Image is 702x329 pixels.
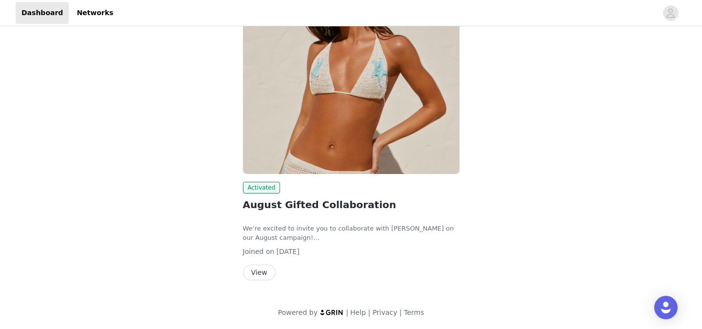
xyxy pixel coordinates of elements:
[243,12,460,174] img: Peppermayo AUS
[350,309,366,316] a: Help
[71,2,119,24] a: Networks
[277,248,300,255] span: [DATE]
[278,309,318,316] span: Powered by
[243,182,281,194] span: Activated
[404,309,424,316] a: Terms
[243,248,275,255] span: Joined on
[400,309,402,316] span: |
[368,309,370,316] span: |
[243,197,460,212] h2: August Gifted Collaboration
[654,296,678,319] div: Open Intercom Messenger
[666,5,675,21] div: avatar
[243,224,460,243] p: We’re excited to invite you to collaborate with [PERSON_NAME] on our August campaign!
[16,2,69,24] a: Dashboard
[346,309,348,316] span: |
[243,269,276,276] a: View
[320,309,344,315] img: logo
[243,265,276,280] button: View
[373,309,398,316] a: Privacy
